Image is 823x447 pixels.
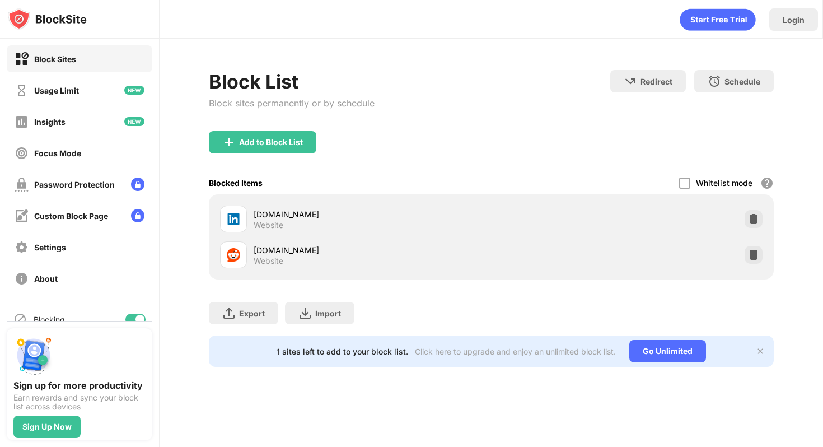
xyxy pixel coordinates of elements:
div: Go Unlimited [629,340,706,362]
div: Sign Up Now [22,422,72,431]
img: logo-blocksite.svg [8,8,87,30]
img: customize-block-page-off.svg [15,209,29,223]
img: block-on.svg [15,52,29,66]
img: lock-menu.svg [131,209,144,222]
img: lock-menu.svg [131,178,144,191]
img: insights-off.svg [15,115,29,129]
div: Schedule [724,77,760,86]
div: Website [254,256,283,266]
div: 1 sites left to add to your block list. [277,347,408,356]
img: push-signup.svg [13,335,54,375]
div: Settings [34,243,66,252]
div: [DOMAIN_NAME] [254,244,491,256]
div: Password Protection [34,180,115,189]
img: favicons [227,248,240,262]
img: settings-off.svg [15,240,29,254]
div: Click here to upgrade and enjoy an unlimited block list. [415,347,616,356]
div: Login [783,15,805,25]
div: Earn rewards and sync your block list across devices [13,393,146,411]
img: focus-off.svg [15,146,29,160]
div: Website [254,220,283,230]
img: new-icon.svg [124,117,144,126]
div: Insights [34,117,66,127]
div: Block Sites [34,54,76,64]
img: favicons [227,212,240,226]
div: [DOMAIN_NAME] [254,208,491,220]
div: About [34,274,58,283]
div: Import [315,309,341,318]
div: Focus Mode [34,148,81,158]
div: Block List [209,70,375,93]
div: Redirect [640,77,672,86]
div: Custom Block Page [34,211,108,221]
img: about-off.svg [15,272,29,286]
img: new-icon.svg [124,86,144,95]
div: animation [680,8,756,31]
img: x-button.svg [756,347,765,356]
img: time-usage-off.svg [15,83,29,97]
div: Block sites permanently or by schedule [209,97,375,109]
img: blocking-icon.svg [13,313,27,326]
div: Blocked Items [209,178,263,188]
div: Sign up for more productivity [13,380,146,391]
div: Add to Block List [239,138,303,147]
div: Usage Limit [34,86,79,95]
div: Export [239,309,265,318]
div: Whitelist mode [696,178,752,188]
img: password-protection-off.svg [15,178,29,192]
div: Blocking [34,315,65,324]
